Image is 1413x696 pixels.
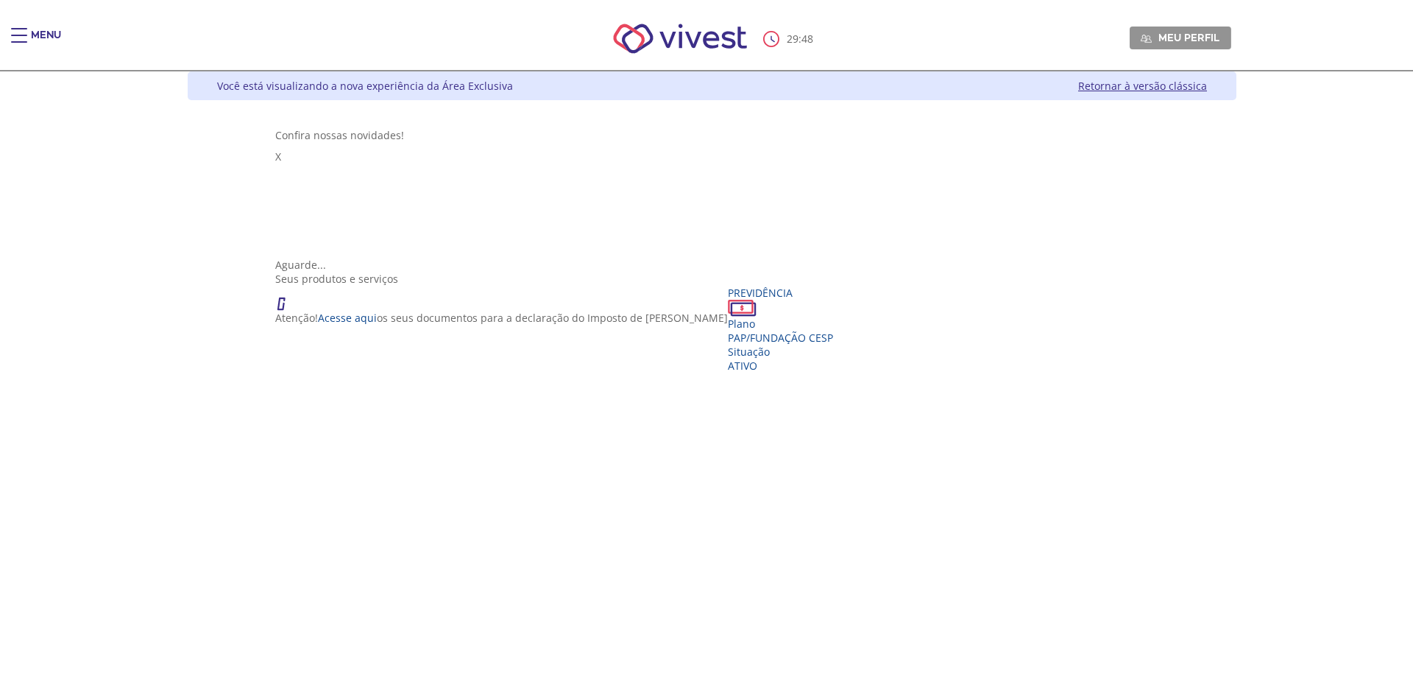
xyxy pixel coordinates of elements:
div: Seus produtos e serviços [275,272,1150,286]
span: X [275,150,281,164]
div: : [763,31,816,47]
img: ico_dinheiro.png [728,300,757,317]
div: Vivest [177,71,1236,696]
img: ico_atencao.png [275,286,300,311]
span: Meu perfil [1158,31,1219,44]
span: 29 [787,32,798,46]
img: Meu perfil [1141,33,1152,44]
div: Você está visualizando a nova experiência da Área Exclusiva [217,79,513,93]
img: Vivest [597,7,764,70]
a: Retornar à versão clássica [1078,79,1207,93]
a: Meu perfil [1130,27,1231,49]
a: Acesse aqui [318,311,377,325]
p: Atenção! os seus documentos para a declaração do Imposto de [PERSON_NAME] [275,311,728,325]
div: Situação [728,345,833,359]
div: Confira nossas novidades! [275,128,1150,142]
span: Ativo [728,359,757,373]
span: 48 [801,32,813,46]
div: Previdência [728,286,833,300]
span: PAP/Fundação CESP [728,331,833,345]
div: Menu [31,28,61,57]
a: Previdência PlanoPAP/Fundação CESP SituaçãoAtivo [728,286,833,373]
div: Aguarde... [275,258,1150,272]
div: Plano [728,317,833,331]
